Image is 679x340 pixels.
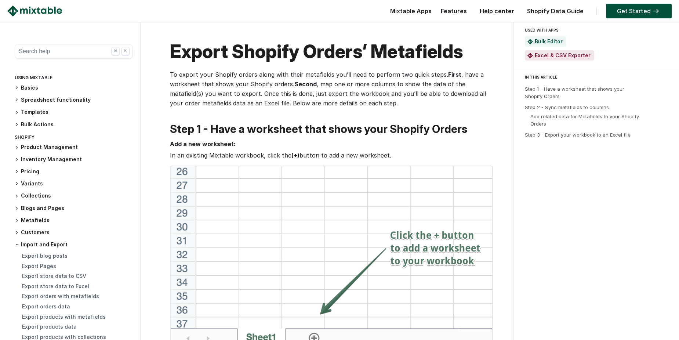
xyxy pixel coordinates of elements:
[476,7,518,15] a: Help center
[525,104,609,110] a: Step 2 - Sync metafields to columns
[15,192,133,200] h3: Collections
[22,283,89,289] a: Export store data to Excel
[15,168,133,176] h3: Pricing
[15,108,133,116] h3: Templates
[15,84,133,92] h3: Basics
[170,151,491,160] p: In an existing Mixtable workbook, click the button to add a new worksheet.
[535,38,563,44] a: Bulk Editor
[170,123,491,135] h2: Step 1 - Have a worksheet that shows your Shopify Orders
[15,133,133,144] div: Shopify
[22,323,77,330] a: Export products data
[22,303,70,310] a: Export orders data
[651,9,661,13] img: arrow-right.svg
[294,80,317,88] strong: Second
[15,205,133,212] h3: Blogs and Pages
[112,47,120,55] div: ⌘
[170,40,491,62] h1: Export Shopify Orders’ Metafields
[121,47,130,55] div: K
[15,144,133,151] h3: Product Management
[15,229,133,236] h3: Customers
[15,121,133,129] h3: Bulk Actions
[437,7,471,15] a: Features
[527,53,533,58] img: Mixtable Excel & CSV Exporter App
[525,74,673,80] div: IN THIS ARTICLE
[15,241,133,248] h3: Import and Export
[15,156,133,163] h3: Inventory Management
[291,152,299,159] strong: (+)
[523,7,587,15] a: Shopify Data Guide
[525,132,631,138] a: Step 3 - Export your workbook to an Excel file
[22,273,86,279] a: Export store data to CSV
[606,4,672,18] a: Get Started
[15,96,133,104] h3: Spreadsheet functionality
[525,86,624,99] a: Step 1 - Have a worksheet that shows your Shopify Orders
[15,217,133,224] h3: Metafields
[527,39,533,44] img: Mixtable Spreadsheet Bulk Editor App
[7,6,62,17] img: Mixtable logo
[525,26,665,35] div: USED WITH APPS
[448,71,461,78] strong: First
[22,334,106,340] a: Export products with collections
[22,263,56,269] a: Export Pages
[22,293,99,299] a: Export orders with metafields
[15,73,133,84] div: Using Mixtable
[22,253,68,259] a: Export blog posts
[535,52,591,58] a: Excel & CSV Exporter
[15,44,133,59] button: Search help ⌘ K
[530,113,639,127] a: Add related data for Metafields to your Shopify Orders
[15,180,133,188] h3: Variants
[22,314,106,320] a: Export products with metafields
[386,6,432,20] div: Mixtable Apps
[170,140,236,148] strong: Add а new worksheet:
[170,70,491,108] p: To export your Shopify orders along with their metafields you’ll need to perform two quick steps....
